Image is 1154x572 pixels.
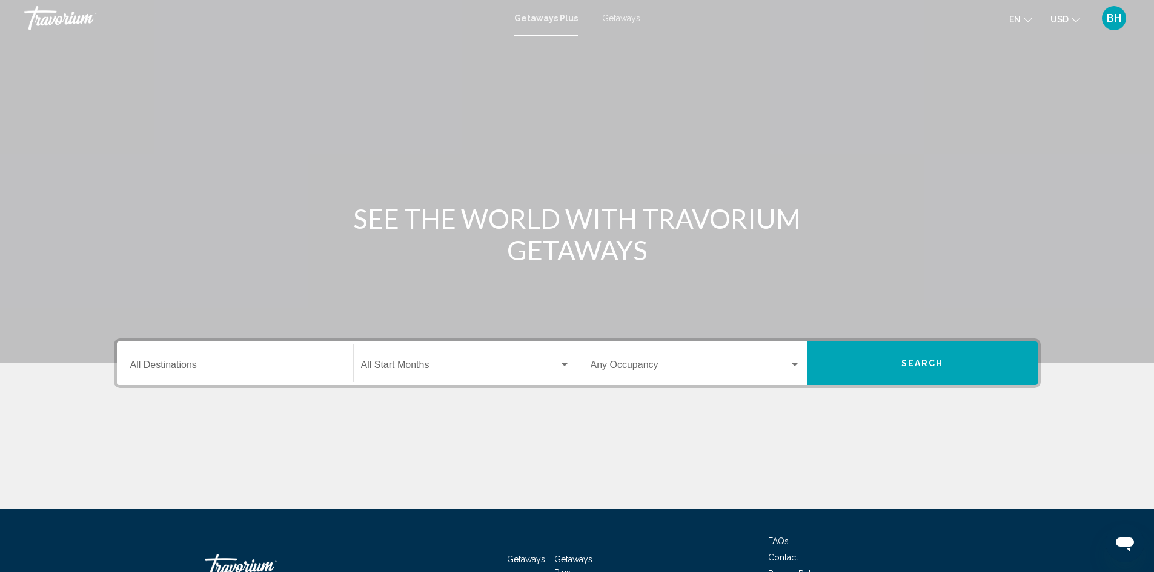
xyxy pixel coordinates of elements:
a: FAQs [768,536,789,546]
a: Getaways [602,13,640,23]
h1: SEE THE WORLD WITH TRAVORIUM GETAWAYS [350,203,804,266]
button: User Menu [1098,5,1130,31]
span: Search [901,359,944,369]
div: Search widget [117,341,1038,385]
span: en [1009,15,1021,24]
a: Getaways [507,554,545,564]
a: Contact [768,553,798,562]
button: Search [807,341,1038,385]
button: Change currency [1050,10,1080,28]
span: BH [1107,12,1121,24]
button: Change language [1009,10,1032,28]
span: USD [1050,15,1069,24]
iframe: Button to launch messaging window [1106,524,1144,562]
a: Travorium [24,6,502,30]
a: Getaways Plus [514,13,578,23]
